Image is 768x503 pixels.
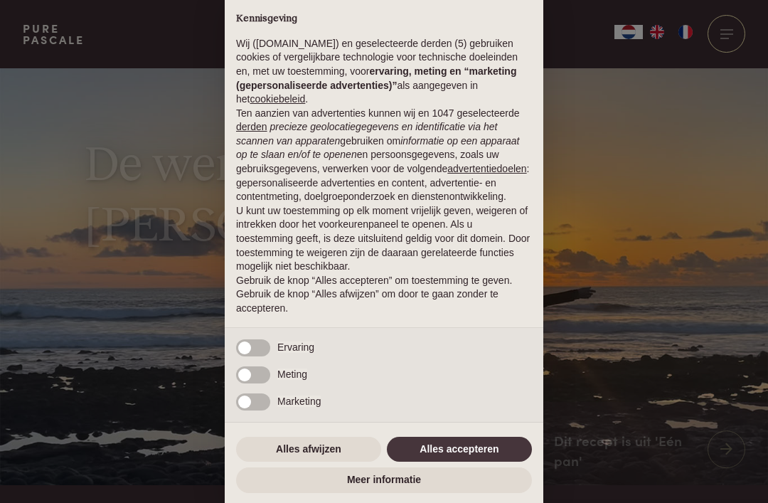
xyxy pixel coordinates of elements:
[236,107,532,204] p: Ten aanzien van advertenties kunnen wij en 1047 geselecteerde gebruiken om en persoonsgegevens, z...
[236,65,516,91] strong: ervaring, meting en “marketing (gepersonaliseerde advertenties)”
[277,369,307,380] span: Meting
[250,93,305,105] a: cookiebeleid
[236,121,497,147] em: precieze geolocatiegegevens en identificatie via het scannen van apparaten
[277,341,314,353] span: Ervaring
[447,162,526,176] button: advertentiedoelen
[236,13,532,26] h2: Kennisgeving
[236,204,532,274] p: U kunt uw toestemming op elk moment vrijelijk geven, weigeren of intrekken door het voorkeurenpan...
[236,437,381,462] button: Alles afwijzen
[236,135,520,161] em: informatie op een apparaat op te slaan en/of te openen
[277,396,321,407] span: Marketing
[236,274,532,316] p: Gebruik de knop “Alles accepteren” om toestemming te geven. Gebruik de knop “Alles afwijzen” om d...
[387,437,532,462] button: Alles accepteren
[236,37,532,107] p: Wij ([DOMAIN_NAME]) en geselecteerde derden (5) gebruiken cookies of vergelijkbare technologie vo...
[236,467,532,493] button: Meer informatie
[236,120,267,134] button: derden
